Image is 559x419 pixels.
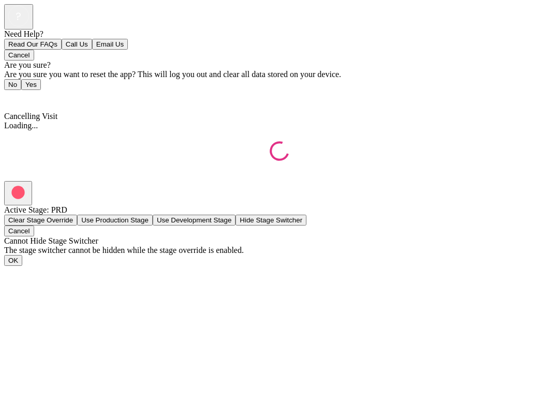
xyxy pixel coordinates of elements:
a: Back [4,93,27,102]
div: Are you sure you want to reset the app? This will log you out and clear all data stored on your d... [4,70,555,79]
button: OK [4,255,22,266]
button: Read Our FAQs [4,39,62,50]
div: Need Help? [4,29,555,39]
span: Cancelling Visit [4,112,57,121]
button: Cancel [4,50,34,61]
button: Cancel [4,226,34,236]
button: Clear Stage Override [4,215,77,226]
span: Loading... [4,121,38,130]
button: Email Us [92,39,128,50]
span: Back [10,93,27,102]
div: Cannot Hide Stage Switcher [4,236,555,246]
div: The stage switcher cannot be hidden while the stage override is enabled. [4,246,555,255]
div: Active Stage: PRD [4,205,555,215]
button: Use Development Stage [153,215,236,226]
button: Call Us [62,39,92,50]
button: Yes [21,79,41,90]
button: Use Production Stage [77,215,153,226]
button: Hide Stage Switcher [236,215,306,226]
div: Are you sure? [4,61,555,70]
button: No [4,79,21,90]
